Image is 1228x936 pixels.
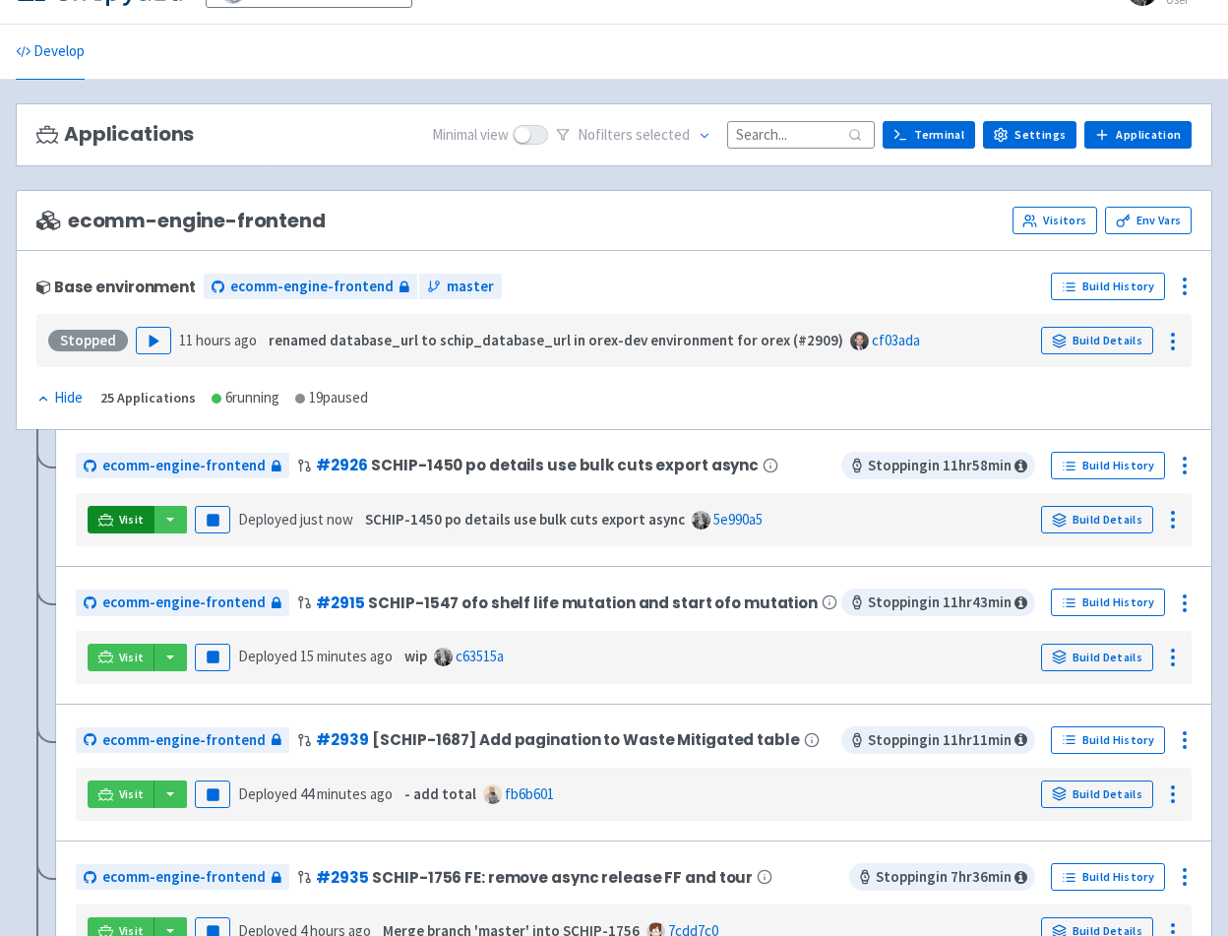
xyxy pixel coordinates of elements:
a: Visit [88,506,154,533]
a: ecomm-engine-frontend [76,727,289,754]
a: #2926 [316,455,367,475]
a: master [419,274,502,300]
time: just now [300,510,353,529]
span: ecomm-engine-frontend [102,729,266,752]
button: Hide [36,387,85,409]
span: Visit [119,650,145,665]
div: 25 Applications [100,387,196,409]
span: Visit [119,786,145,802]
time: 11 hours ago [179,331,257,349]
span: Visit [119,512,145,528]
span: Deployed [238,784,393,803]
a: 5e990a5 [713,510,763,529]
a: Build Details [1041,327,1153,354]
span: SCHIP-1756 FE: remove async release FF and tour [372,869,753,886]
span: selected [636,125,690,144]
a: Build History [1051,863,1165,891]
span: No filter s [578,124,690,147]
a: Terminal [883,121,975,149]
span: ecomm-engine-frontend [230,276,394,298]
time: 15 minutes ago [300,647,393,665]
a: #2939 [316,729,368,750]
strong: renamed database_url to schip_database_url in orex-dev environment for orex (#2909) [269,331,843,349]
span: SCHIP-1547 ofo shelf life mutation and start ofo mutation [368,594,818,611]
span: Minimal view [432,124,509,147]
button: Pause [195,780,230,808]
div: 19 paused [295,387,368,409]
div: 6 running [212,387,279,409]
a: Build Details [1041,506,1153,533]
span: Deployed [238,647,393,665]
a: ecomm-engine-frontend [76,453,289,479]
strong: SCHIP-1450 po details use bulk cuts export async [365,510,685,529]
a: Build History [1051,273,1165,300]
div: Base environment [36,279,196,295]
a: ecomm-engine-frontend [76,864,289,891]
span: ecomm-engine-frontend [102,592,266,614]
a: #2935 [316,867,368,888]
a: #2915 [316,593,364,613]
a: Build Details [1041,780,1153,808]
button: Play [136,327,171,354]
span: Deployed [238,510,353,529]
strong: wip [404,647,427,665]
div: Hide [36,387,83,409]
span: ecomm-engine-frontend [102,455,266,477]
a: Develop [16,25,85,80]
a: c63515a [456,647,504,665]
a: ecomm-engine-frontend [76,590,289,616]
a: Visit [88,780,154,808]
a: Build History [1051,589,1165,616]
a: Visit [88,644,154,671]
span: master [447,276,494,298]
a: Application [1084,121,1192,149]
button: Pause [195,506,230,533]
div: Stopped [48,330,128,351]
a: Build Details [1041,644,1153,671]
span: Stopping in 11 hr 58 min [841,452,1035,479]
input: Search... [727,121,875,148]
a: cf03ada [872,331,920,349]
span: ecomm-engine-frontend [36,210,326,232]
a: ecomm-engine-frontend [204,274,417,300]
a: Build History [1051,452,1165,479]
strong: - add total [404,784,476,803]
button: Pause [195,644,230,671]
a: Env Vars [1105,207,1192,234]
span: Stopping in 11 hr 11 min [841,726,1035,754]
a: Settings [983,121,1076,149]
a: fb6b601 [505,784,554,803]
span: [SCHIP-1687] Add pagination to Waste Mitigated table [372,731,799,748]
time: 44 minutes ago [300,784,393,803]
span: Stopping in 7 hr 36 min [849,863,1035,891]
a: Visitors [1013,207,1097,234]
h3: Applications [36,123,194,146]
span: ecomm-engine-frontend [102,866,266,889]
a: Build History [1051,726,1165,754]
span: SCHIP-1450 po details use bulk cuts export async [371,457,759,473]
span: Stopping in 11 hr 43 min [841,589,1035,616]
